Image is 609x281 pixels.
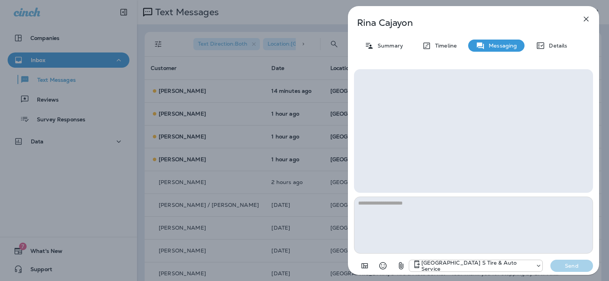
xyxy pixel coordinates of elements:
div: +1 (301) 975-0024 [409,260,542,272]
p: Details [545,43,567,49]
p: Summary [374,43,403,49]
button: Add in a premade template [357,258,372,273]
button: Select an emoji [375,258,391,273]
p: Messaging [485,43,517,49]
p: Timeline [431,43,457,49]
p: Rina Cajayon [357,17,565,28]
p: [GEOGRAPHIC_DATA] S Tire & Auto Service [421,260,532,272]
